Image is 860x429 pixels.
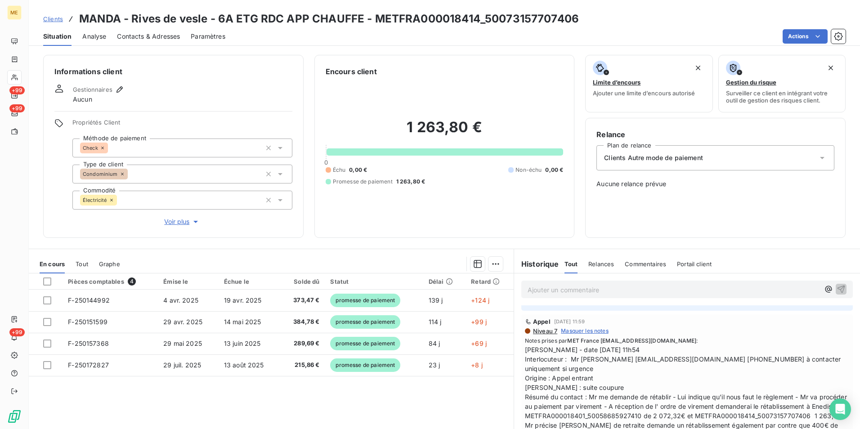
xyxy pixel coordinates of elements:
span: 4 [128,277,136,286]
span: +99 [9,86,25,94]
span: Notes prises par : [525,337,849,345]
span: Graphe [99,260,120,268]
div: Statut [330,278,417,285]
span: Paramètres [191,32,225,41]
span: 14 mai 2025 [224,318,261,326]
div: Retard [471,278,508,285]
span: 0,00 € [349,166,367,174]
a: +99 [7,88,21,103]
span: F-250144992 [68,296,110,304]
span: Masquer les notes [561,327,609,335]
span: Promesse de paiement [333,178,393,186]
span: F-250172827 [68,361,109,369]
span: Gestion du risque [726,79,776,86]
span: 0,00 € [545,166,563,174]
span: +124 j [471,296,489,304]
span: Aucune relance prévue [596,179,834,188]
span: Voir plus [164,217,200,226]
input: Ajouter une valeur [108,144,115,152]
div: Émise le [163,278,213,285]
div: Solde dû [286,278,320,285]
div: Échue le [224,278,275,285]
span: 13 août 2025 [224,361,264,369]
span: Aucun [73,95,92,104]
span: +69 j [471,340,487,347]
span: Niveau 7 [532,327,557,335]
span: Portail client [677,260,712,268]
span: Gestionnaires [73,86,112,93]
h6: Encours client [326,66,377,77]
span: 384,78 € [286,317,320,326]
span: F-250151599 [68,318,107,326]
span: 29 mai 2025 [163,340,202,347]
span: Surveiller ce client en intégrant votre outil de gestion des risques client. [726,89,838,104]
span: Tout [76,260,88,268]
span: F-250157368 [68,340,109,347]
div: Délai [429,278,460,285]
a: +99 [7,106,21,121]
span: +99 [9,104,25,112]
span: Clients Autre mode de paiement [604,153,703,162]
span: +8 j [471,361,483,369]
span: promesse de paiement [330,294,400,307]
span: Ajouter une limite d’encours autorisé [593,89,695,97]
span: Limite d’encours [593,79,641,86]
input: Ajouter une valeur [128,170,135,178]
span: Appel [533,318,551,325]
span: +99 j [471,318,487,326]
button: Limite d’encoursAjouter une limite d’encours autorisé [585,55,712,112]
span: Échu [333,166,346,174]
span: MET France [EMAIL_ADDRESS][DOMAIN_NAME] [567,337,696,344]
span: 13 juin 2025 [224,340,261,347]
div: Pièces comptables [68,277,152,286]
span: 23 j [429,361,440,369]
span: 215,86 € [286,361,320,370]
div: ME [7,5,22,20]
a: Clients [43,14,63,23]
span: Contacts & Adresses [117,32,180,41]
span: Électricité [83,197,107,203]
h6: Informations client [54,66,292,77]
span: Condominium [83,171,118,177]
button: Actions [783,29,828,44]
span: 29 avr. 2025 [163,318,202,326]
button: Gestion du risqueSurveiller ce client en intégrant votre outil de gestion des risques client. [718,55,846,112]
span: 373,47 € [286,296,320,305]
input: Ajouter une valeur [117,196,124,204]
span: 19 avr. 2025 [224,296,262,304]
h6: Relance [596,129,834,140]
span: Non-échu [515,166,542,174]
span: Relances [588,260,614,268]
span: 289,69 € [286,339,320,348]
img: Logo LeanPay [7,409,22,424]
span: Commentaires [625,260,666,268]
span: promesse de paiement [330,337,400,350]
span: Tout [564,260,578,268]
span: Situation [43,32,72,41]
h2: 1 263,80 € [326,118,564,145]
span: Propriétés Client [72,119,292,131]
span: promesse de paiement [330,315,400,329]
span: Check [83,145,98,151]
span: 4 avr. 2025 [163,296,198,304]
button: Voir plus [72,217,292,227]
span: [DATE] 11:59 [554,319,585,324]
span: 139 j [429,296,443,304]
span: 84 j [429,340,440,347]
span: Analyse [82,32,106,41]
h6: Historique [514,259,559,269]
span: En cours [40,260,65,268]
span: Clients [43,15,63,22]
span: promesse de paiement [330,358,400,372]
span: 1 263,80 € [396,178,426,186]
h3: MANDA - Rives de vesle - 6A ETG RDC APP CHAUFFE - METFRA000018414_50073157707406 [79,11,579,27]
span: 0 [324,159,328,166]
span: 114 j [429,318,442,326]
span: +99 [9,328,25,336]
div: Open Intercom Messenger [829,398,851,420]
span: 29 juil. 2025 [163,361,201,369]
